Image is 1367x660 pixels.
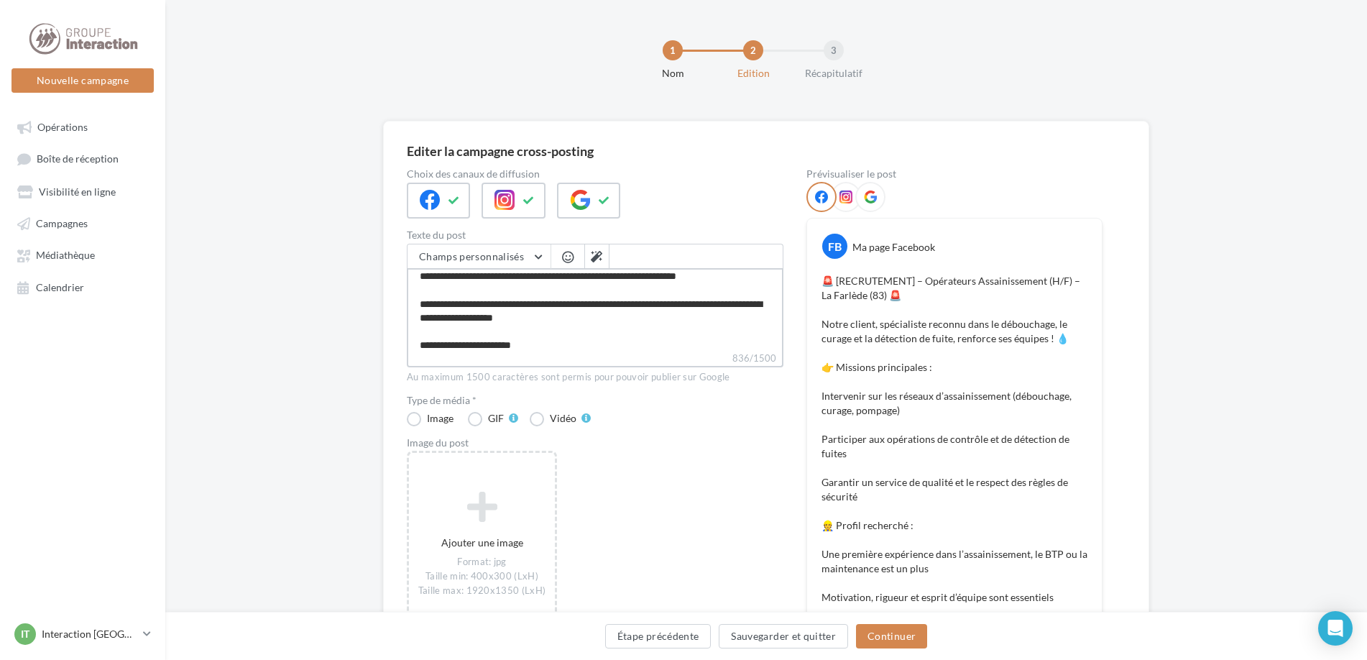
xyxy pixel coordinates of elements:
[605,624,712,648] button: Étape précédente
[11,68,154,93] button: Nouvelle campagne
[36,281,84,293] span: Calendrier
[9,145,157,172] a: Boîte de réception
[9,114,157,139] a: Opérations
[550,413,576,423] div: Vidéo
[663,40,683,60] div: 1
[36,217,88,229] span: Campagnes
[806,169,1103,179] div: Prévisualiser le post
[427,413,454,423] div: Image
[627,66,719,81] div: Nom
[719,624,848,648] button: Sauvegarder et quitter
[788,66,880,81] div: Récapitulatif
[407,351,783,367] label: 836/1500
[743,40,763,60] div: 2
[408,244,551,269] button: Champs personnalisés
[37,153,119,165] span: Boîte de réception
[21,627,29,641] span: IT
[407,395,783,405] label: Type de média *
[852,240,935,255] div: Ma page Facebook
[419,250,524,262] span: Champs personnalisés
[1318,611,1353,646] div: Open Intercom Messenger
[407,230,783,240] label: Texte du post
[822,234,847,259] div: FB
[37,121,88,133] span: Opérations
[9,210,157,236] a: Campagnes
[42,627,137,641] p: Interaction [GEOGRAPHIC_DATA]
[707,66,799,81] div: Edition
[856,624,927,648] button: Continuer
[407,169,783,179] label: Choix des canaux de diffusion
[39,185,116,198] span: Visibilité en ligne
[407,371,783,384] div: Au maximum 1500 caractères sont permis pour pouvoir publier sur Google
[407,145,594,157] div: Editer la campagne cross-posting
[11,620,154,648] a: IT Interaction [GEOGRAPHIC_DATA]
[9,242,157,267] a: Médiathèque
[488,413,504,423] div: GIF
[824,40,844,60] div: 3
[9,178,157,204] a: Visibilité en ligne
[36,249,95,262] span: Médiathèque
[407,438,783,448] div: Image du post
[9,274,157,300] a: Calendrier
